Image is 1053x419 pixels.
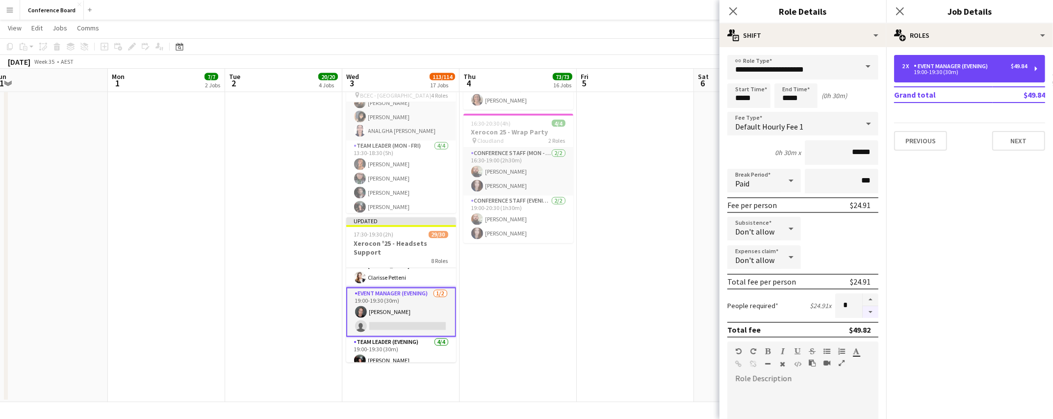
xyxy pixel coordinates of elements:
button: Increase [863,293,878,306]
button: Conference Board [20,0,84,20]
span: Cloudland [478,137,504,145]
span: 1 [110,78,125,89]
div: Roles [886,24,1053,47]
span: 17:30-19:30 (2h) [354,231,394,238]
a: Jobs [49,22,71,34]
div: [DATE] [8,57,30,67]
label: People required [727,301,778,310]
button: Text Color [853,347,860,355]
span: 3 [345,78,359,89]
td: $49.84 [993,87,1045,103]
button: Ordered List [838,347,845,355]
button: Horizontal Line [765,360,771,368]
button: Clear Formatting [779,360,786,368]
h3: Xerocon 25 - Wrap Party [463,128,573,137]
span: Mon [112,72,125,81]
div: $49.82 [849,325,871,335]
span: Edit [31,24,43,32]
div: $24.91 [850,277,871,287]
div: Event Manager (Evening) [914,63,992,70]
button: Previous [894,131,947,151]
div: $49.84 [1011,63,1027,70]
span: 5 [579,78,589,89]
span: Tue [229,72,240,81]
div: $24.91 x [810,301,831,310]
span: Wed [346,72,359,81]
span: 20/20 [318,73,338,80]
div: AEST [61,58,74,65]
button: Redo [750,347,757,355]
a: Edit [27,22,47,34]
div: 0h 30m x [775,148,801,157]
button: Fullscreen [838,359,845,367]
button: Italic [779,347,786,355]
span: 6 [696,78,709,89]
span: Default Hourly Fee 1 [735,122,803,131]
div: 4 Jobs [319,81,337,89]
span: Don't allow [735,255,774,265]
td: Grand total [894,87,993,103]
span: 4/4 [552,120,565,127]
app-card-role: Event Manager (Evening)1/219:00-19:30 (30m)[PERSON_NAME] [346,288,456,337]
button: Decrease [863,306,878,318]
span: 8 Roles [432,258,448,265]
a: Comms [73,22,103,34]
div: (0h 30m) [822,91,847,100]
div: 19:00-19:30 (30m) [902,70,1027,75]
span: 7/7 [205,73,218,80]
h3: Role Details [719,5,886,18]
span: Week 35 [32,58,57,65]
span: 4 Roles [432,92,448,99]
span: Don't allow [735,227,774,236]
button: Bold [765,347,771,355]
app-job-card: 16:30-20:30 (4h)4/4Xerocon 25 - Wrap Party Cloudland2 RolesConference Staff (Mon - Fri)2/216:30-1... [463,114,573,243]
h3: Xerocon '25 - Headsets Support [346,239,456,257]
app-card-role: Conference Staff (Mon - Fri)2/216:30-19:00 (2h30m)[PERSON_NAME][PERSON_NAME] [463,148,573,196]
span: 29/30 [429,231,448,238]
div: Shift [719,24,886,47]
app-card-role: Conference Staff (Evening)2/219:00-20:30 (1h30m)[PERSON_NAME][PERSON_NAME] [463,196,573,243]
button: Next [992,131,1045,151]
span: BCEC - [GEOGRAPHIC_DATA] [360,92,432,99]
span: 2 [228,78,240,89]
span: 2 Roles [549,137,565,145]
span: Thu [463,72,476,81]
span: 73/73 [553,73,572,80]
app-job-card: Updated17:30-19:30 (2h)29/30Xerocon '25 - Headsets Support8 Roles[PERSON_NAME][PERSON_NAME][PERSO... [346,217,456,363]
div: Total fee per person [727,277,796,287]
div: Updated [346,217,456,225]
div: 17 Jobs [430,81,455,89]
button: Undo [735,347,742,355]
span: Comms [77,24,99,32]
button: Unordered List [823,347,830,355]
span: 16:30-20:30 (4h) [471,120,511,127]
a: View [4,22,26,34]
app-card-role: Team Leader (Mon - Fri)1/109:30-15:00 (5h30m)[PERSON_NAME] [463,77,573,110]
div: $24.91 [850,200,871,210]
span: Fri [581,72,589,81]
app-card-role: Team Leader (Evening)4/419:00-19:30 (30m)[PERSON_NAME] [346,337,456,413]
div: 16 Jobs [553,81,572,89]
div: 2 x [902,63,914,70]
button: Underline [794,347,801,355]
div: Fee per person [727,200,777,210]
button: Insert video [823,359,830,367]
span: View [8,24,22,32]
span: Paid [735,179,749,188]
span: 113/114 [430,73,455,80]
div: Total fee [727,325,761,335]
app-card-role: Team Leader (Mon - Fri)4/413:30-18:30 (5h)[PERSON_NAME][PERSON_NAME][PERSON_NAME][PERSON_NAME] [346,141,456,217]
button: Paste as plain text [809,359,816,367]
button: HTML Code [794,360,801,368]
span: Jobs [52,24,67,32]
div: 2 Jobs [205,81,220,89]
span: Sat [698,72,709,81]
app-job-card: 13:30-18:30 (5h)24/24Xerocon 25 - Breakouts BCEC - [GEOGRAPHIC_DATA]4 Roles[PERSON_NAME][PERSON_N... [346,68,456,213]
h3: Job Details [886,5,1053,18]
span: 4 [462,78,476,89]
button: Strikethrough [809,347,816,355]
